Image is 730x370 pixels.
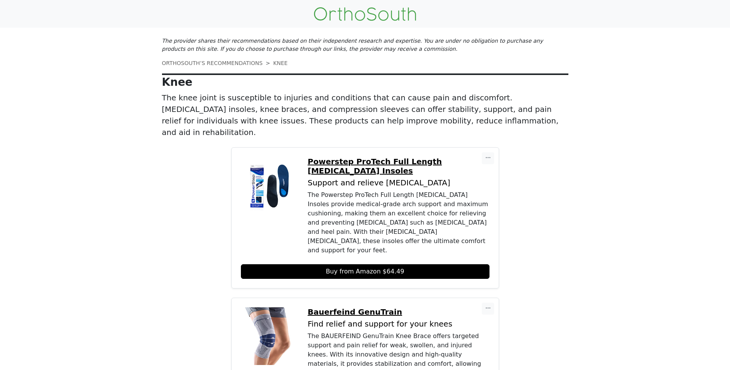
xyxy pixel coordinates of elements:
img: OrthoSouth [314,7,416,21]
div: The Powerstep ProTech Full Length [MEDICAL_DATA] Insoles provide medical-grade arch support and m... [308,190,489,255]
p: Knee [162,76,568,89]
a: Powerstep ProTech Full Length [MEDICAL_DATA] Insoles [308,157,489,175]
p: Support and relieve [MEDICAL_DATA] [308,178,489,187]
p: Find relief and support for your knees [308,320,489,328]
li: KNEE [262,59,287,67]
p: The provider shares their recommendations based on their independent research and expertise. You ... [162,37,568,53]
a: Bauerfeind GenuTrain [308,307,489,317]
img: Powerstep ProTech Full Length Orthotic Insoles [241,157,299,215]
p: The knee joint is susceptible to injuries and conditions that can cause pain and discomfort. [MED... [162,92,568,138]
img: Bauerfeind GenuTrain [241,307,299,365]
a: ORTHOSOUTH’S RECOMMENDATIONS [162,60,263,66]
a: Buy from Amazon $64.49 [241,264,489,279]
